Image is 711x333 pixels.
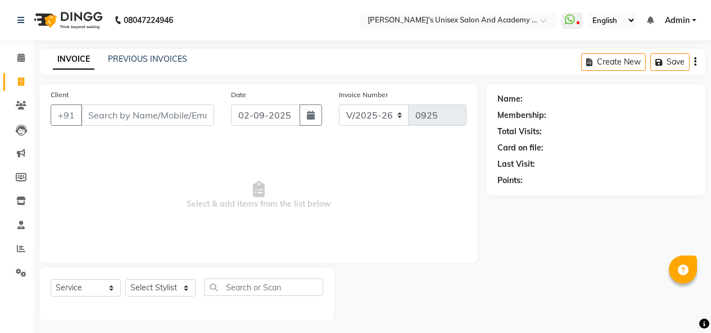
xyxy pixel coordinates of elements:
[231,90,246,100] label: Date
[497,158,535,170] div: Last Visit:
[124,4,173,36] b: 08047224946
[497,110,546,121] div: Membership:
[497,93,523,105] div: Name:
[81,104,214,126] input: Search by Name/Mobile/Email/Code
[339,90,388,100] label: Invoice Number
[665,15,690,26] span: Admin
[108,54,187,64] a: PREVIOUS INVOICES
[53,49,94,70] a: INVOICE
[497,126,542,138] div: Total Visits:
[497,175,523,186] div: Points:
[51,104,82,126] button: +91
[51,139,467,252] span: Select & add items from the list below
[581,53,646,71] button: Create New
[204,279,323,296] input: Search or Scan
[51,90,69,100] label: Client
[29,4,106,36] img: logo
[650,53,690,71] button: Save
[497,142,544,154] div: Card on file:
